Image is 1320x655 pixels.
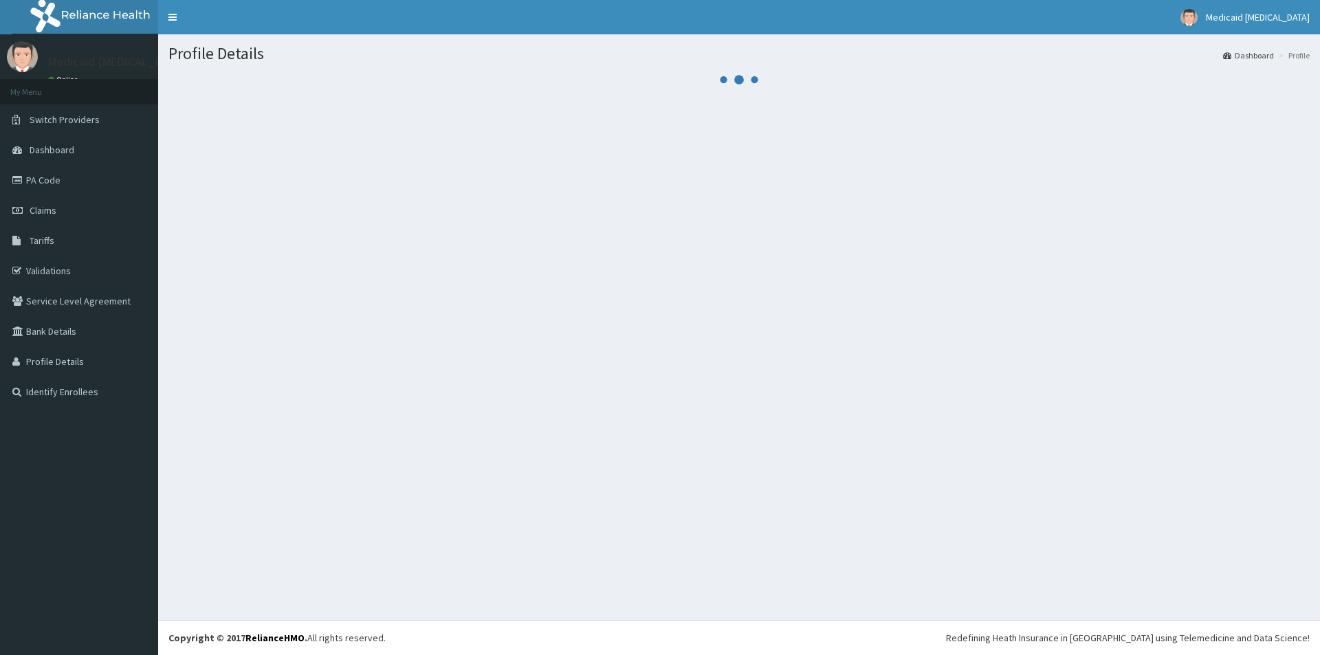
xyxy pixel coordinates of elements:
span: Switch Providers [30,113,100,126]
h1: Profile Details [168,45,1310,63]
strong: Copyright © 2017 . [168,632,307,644]
a: Online [48,75,81,85]
footer: All rights reserved. [158,620,1320,655]
li: Profile [1275,49,1310,61]
span: Claims [30,204,56,217]
span: Dashboard [30,144,74,156]
div: Redefining Heath Insurance in [GEOGRAPHIC_DATA] using Telemedicine and Data Science! [946,631,1310,645]
span: Tariffs [30,234,54,247]
img: User Image [7,41,38,72]
span: Medicaid [MEDICAL_DATA] [1206,11,1310,23]
svg: audio-loading [718,59,760,100]
a: RelianceHMO [245,632,305,644]
img: User Image [1180,9,1198,26]
p: Medicaid [MEDICAL_DATA] [48,56,188,68]
a: Dashboard [1223,49,1274,61]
